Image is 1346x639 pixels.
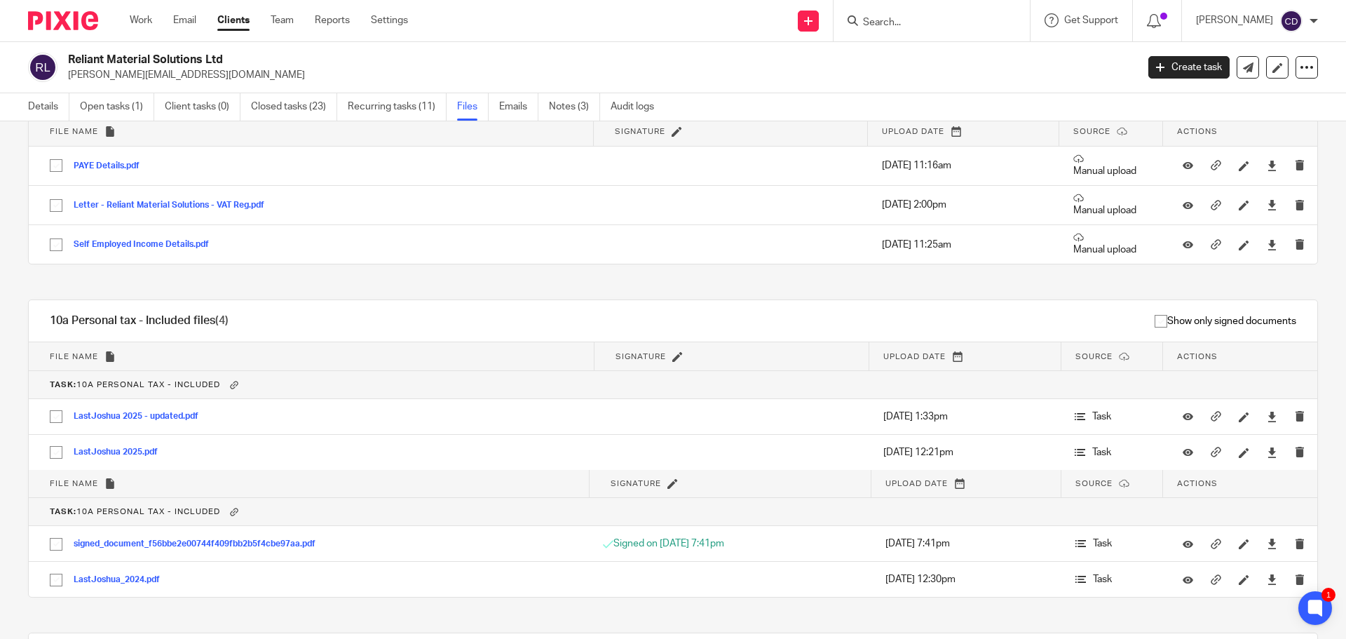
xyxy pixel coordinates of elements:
span: Signature [611,480,661,487]
span: (4) [215,315,229,326]
p: [DATE] 12:21pm [883,445,1047,459]
div: 1 [1321,588,1335,602]
b: Task: [50,381,76,389]
span: Signature [615,128,665,135]
button: Self Employed Income Details.pdf [74,240,219,250]
p: Task [1075,537,1149,551]
input: Select [43,567,69,593]
p: Manual upload [1073,193,1149,217]
button: LastJoshua 2025.pdf [74,448,168,457]
a: Closed tasks (23) [251,93,337,121]
a: Client tasks (0) [165,93,240,121]
a: Settings [371,13,408,27]
a: Recurring tasks (11) [348,93,447,121]
input: Search [862,17,988,29]
button: LastJoshua 2025 - updated.pdf [74,412,209,422]
span: Actions [1177,353,1218,361]
a: Emails [499,93,538,121]
button: PAYE Details.pdf [74,161,150,171]
a: Audit logs [611,93,665,121]
h1: 10a Personal tax - Included files [50,314,229,328]
span: File name [50,480,98,487]
p: Signed on [DATE] 7:41pm [603,537,857,551]
a: Details [28,93,69,121]
a: Work [130,13,152,27]
p: [DATE] 2:00pm [882,198,1045,212]
input: Select [43,531,69,558]
span: File name [50,128,98,135]
span: Upload date [885,480,948,487]
input: Select [43,231,69,258]
img: svg%3E [1280,10,1303,32]
span: Actions [1177,128,1218,135]
span: 10a Personal tax - Included [50,509,220,516]
a: Download [1267,159,1277,173]
p: Task [1075,445,1149,459]
button: signed_document_f56bbe2e00744f409fbb2b5f4cbe97aa.pdf [74,539,326,549]
a: Create task [1148,56,1230,79]
span: Signature [616,353,666,361]
p: Task [1075,410,1149,424]
a: Download [1267,198,1277,212]
h2: Reliant Material Solutions Ltd [68,53,916,67]
a: Reports [315,13,350,27]
p: [DATE] 1:33pm [883,410,1047,424]
button: Letter - Reliant Material Solutions - VAT Reg.pdf [74,201,275,210]
p: Manual upload [1073,232,1149,257]
span: Upload date [882,128,944,135]
span: Source [1075,480,1113,487]
a: Download [1267,537,1277,551]
img: Pixie [28,11,98,30]
p: [DATE] 12:30pm [885,572,1047,586]
p: [DATE] 7:41pm [885,537,1047,551]
a: Open tasks (1) [80,93,154,121]
span: Source [1073,128,1110,135]
p: Task [1075,572,1149,586]
p: [PERSON_NAME] [1196,13,1273,27]
input: Select [43,439,69,466]
span: Show only signed documents [1155,314,1296,328]
input: Select [43,192,69,219]
p: Manual upload [1073,154,1149,178]
a: Download [1267,410,1277,424]
a: Email [173,13,196,27]
b: Task: [50,509,76,516]
input: Select [43,403,69,430]
a: Notes (3) [549,93,600,121]
a: Team [271,13,294,27]
p: [PERSON_NAME][EMAIL_ADDRESS][DOMAIN_NAME] [68,68,1127,82]
a: Download [1267,238,1277,252]
a: Download [1267,445,1277,459]
span: Get Support [1064,15,1118,25]
span: Source [1075,353,1113,361]
span: File name [50,353,98,361]
p: [DATE] 11:16am [882,159,1045,173]
a: Download [1267,572,1277,586]
a: Files [457,93,489,121]
span: Upload date [883,353,946,361]
img: svg%3E [28,53,57,82]
a: Clients [217,13,250,27]
input: Select [43,152,69,179]
span: Actions [1177,480,1218,487]
button: LastJoshua_2024.pdf [74,575,170,585]
p: [DATE] 11:25am [882,238,1045,252]
span: 10a Personal tax - Included [50,381,220,389]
